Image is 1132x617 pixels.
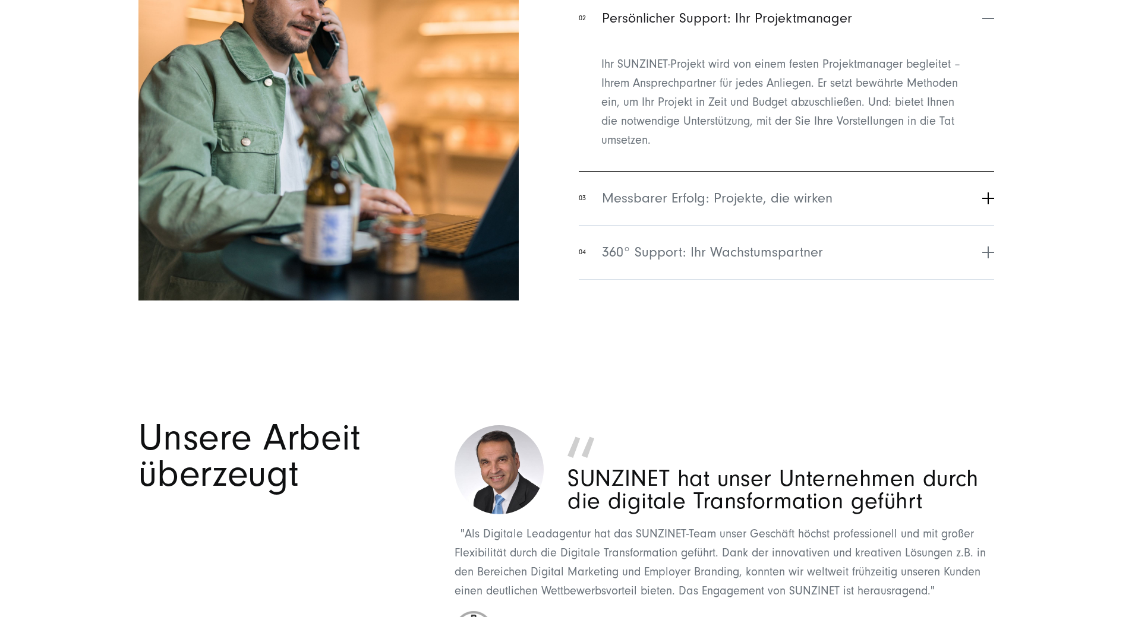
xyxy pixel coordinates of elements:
span: Persönlicher Support: Ihr Projektmanager [602,8,852,29]
img: Dr.Arnold Rajathurai - Bayer - Head of Corporate Communications - Zitat für Digitalagentur SUNZINET [455,425,544,514]
p: SUNZINET hat unser Unternehmen durch die digitale Transformation geführt [567,467,994,512]
p: "Als Digitale Leadagentur hat das SUNZINET-Team unser Geschäft höchst professionell und mit große... [455,524,994,600]
span: 360° Support: Ihr Wachstumspartner [602,242,823,263]
button: 04360° Support: Ihr Wachstumspartner [579,225,994,279]
button: 03Messbarer Erfolg: Projekte, die wirken [579,171,994,225]
span: Messbarer Erfolg: Projekte, die wirken [602,188,833,209]
span: 04 [579,247,586,258]
span: 02 [579,13,586,24]
h2: Unsere Arbeit überzeugt [138,420,438,492]
span: 03 [579,193,586,204]
p: Ihr SUNZINET-Projekt wird von einem festen Projektmanager begleitet – Ihrem Ansprechpartner für j... [601,55,971,150]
